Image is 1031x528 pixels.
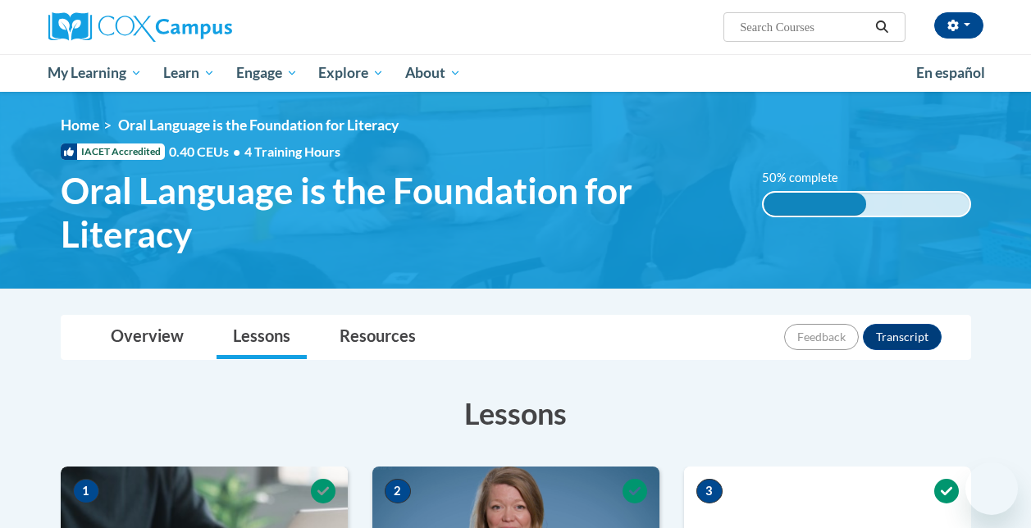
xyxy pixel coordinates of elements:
a: Learn [153,54,226,92]
div: 50% complete [764,193,867,216]
h3: Lessons [61,393,971,434]
span: 2 [385,479,411,503]
span: 0.40 CEUs [169,143,244,161]
button: Transcript [863,324,942,350]
span: Oral Language is the Foundation for Literacy [61,169,737,256]
span: Explore [318,63,384,83]
span: Learn [163,63,215,83]
a: Cox Campus [48,12,344,42]
span: En español [916,64,985,81]
div: Main menu [36,54,996,92]
a: Overview [94,316,200,359]
button: Feedback [784,324,859,350]
a: Engage [226,54,308,92]
a: About [395,54,472,92]
span: 1 [73,479,99,503]
a: Home [61,116,99,134]
label: 50% complete [762,169,856,187]
span: Oral Language is the Foundation for Literacy [118,116,399,134]
span: • [233,143,240,159]
span: 3 [696,479,723,503]
span: Engage [236,63,298,83]
span: IACET Accredited [61,143,165,160]
button: Account Settings [934,12,983,39]
a: Lessons [217,316,307,359]
button: Search [869,17,894,37]
a: My Learning [38,54,153,92]
span: My Learning [48,63,142,83]
a: En español [906,56,996,90]
img: Cox Campus [48,12,232,42]
span: 4 Training Hours [244,143,340,159]
span: About [405,63,461,83]
a: Resources [323,316,432,359]
iframe: Button to launch messaging window [965,462,1018,515]
input: Search Courses [738,17,869,37]
a: Explore [308,54,395,92]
